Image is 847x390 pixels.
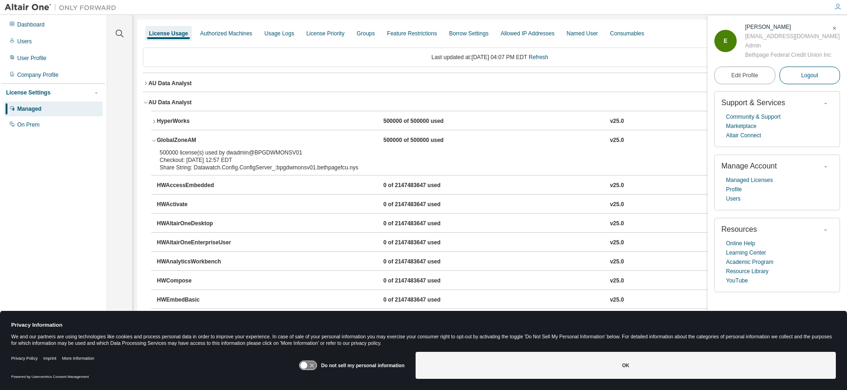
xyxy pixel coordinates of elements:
div: Managed [17,105,41,113]
div: 0 of 2147483647 used [383,258,467,266]
div: v25.0 [610,117,624,126]
button: AU Data AnalystLicense ID: 134462 [143,73,837,94]
a: Managed Licenses [726,175,773,185]
div: v25.0 [610,277,624,285]
div: AU Data Analyst [148,80,192,87]
div: HWAccessEmbedded [157,182,241,190]
div: Bethpage Federal Credit Union Inc [745,50,840,60]
div: License Priority [306,30,344,37]
div: Feature Restrictions [387,30,437,37]
a: Learning Center [726,248,766,257]
div: Named User [566,30,598,37]
button: HWAltairOneEnterpriseUser0 of 2147483647 usedv25.0Expire date:[DATE] [157,233,828,253]
div: License Settings [6,89,50,96]
span: Resources [721,225,757,233]
div: User Profile [17,54,47,62]
a: Refresh [529,54,548,61]
a: Altair Connect [726,131,761,140]
button: HWEmbedBasic0 of 2147483647 usedv25.0Expire date:[DATE] [157,290,828,310]
button: HWAltairOneDesktop0 of 2147483647 usedv25.0Expire date:[DATE] [157,214,828,234]
div: v25.0 [610,201,624,209]
div: 0 of 2147483647 used [383,182,467,190]
img: Altair One [5,3,121,12]
span: Support & Services [721,99,785,107]
div: Users [17,38,32,45]
div: Authorized Machines [200,30,252,37]
div: Dashboard [17,21,45,28]
button: HWCompose0 of 2147483647 usedv25.0Expire date:[DATE] [157,271,828,291]
span: Manage Account [721,162,777,170]
div: Last updated at: [DATE] 04:07 PM EDT [143,47,837,67]
button: AU Data AnalystLicense ID: 146743 [143,92,837,113]
button: HWActivate0 of 2147483647 usedv25.0Expire date:[DATE] [157,195,828,215]
div: Usage Logs [264,30,294,37]
div: Allowed IP Addresses [501,30,555,37]
div: License Usage [149,30,188,37]
a: Marketplace [726,121,756,131]
div: Groups [356,30,375,37]
div: Company Profile [17,71,59,79]
a: YouTube [726,276,748,285]
div: v25.0 [610,220,624,228]
button: GlobalZoneAM500000 of 500000 usedv25.0Expire date:[DATE] [151,130,828,151]
span: Logout [801,71,818,80]
button: Logout [780,67,840,84]
button: HWAnalyticsWorkbench0 of 2147483647 usedv25.0Expire date:[DATE] [157,252,828,272]
div: HWAltairOneEnterpriseUser [157,239,241,247]
div: AU Data Analyst [148,99,192,106]
span: Edit Profile [731,72,758,79]
div: v25.0 [610,296,624,304]
div: Share String: Datawatch.Config.ConfigServer_:bpgdwmonsv01.bethpagefcu.nys [160,164,798,171]
button: HyperWorks500000 of 500000 usedv25.0Expire date:[DATE] [151,111,828,132]
div: HWAnalyticsWorkbench [157,258,241,266]
div: On Prem [17,121,40,128]
div: HWAltairOneDesktop [157,220,241,228]
div: v25.0 [610,182,624,190]
div: HWActivate [157,201,241,209]
div: 0 of 2147483647 used [383,201,467,209]
div: Consumables [610,30,644,37]
div: 500000 license(s) used by dwadmin@BPGDWMONSV01 [160,149,798,156]
div: 0 of 2147483647 used [383,296,467,304]
a: Community & Support [726,112,780,121]
a: Academic Program [726,257,773,267]
div: v25.0 [610,239,624,247]
div: GlobalZoneAM [157,136,241,145]
button: HWAccessEmbedded0 of 2147483647 usedv25.0Expire date:[DATE] [157,175,828,196]
div: v25.0 [610,136,624,145]
div: 0 of 2147483647 used [383,277,467,285]
div: HWEmbedBasic [157,296,241,304]
span: E [724,38,727,44]
div: [EMAIL_ADDRESS][DOMAIN_NAME] [745,32,840,41]
div: 0 of 2147483647 used [383,220,467,228]
button: HWEmbedCodeGen0 of 2147483647 usedv25.0Expire date:[DATE] [157,309,828,329]
div: Ernest Flammini [745,22,840,32]
div: v25.0 [610,258,624,266]
div: 500000 of 500000 used [383,117,467,126]
a: Edit Profile [714,67,775,84]
div: 0 of 2147483647 used [383,239,467,247]
a: Profile [726,185,742,194]
div: HyperWorks [157,117,241,126]
div: 500000 of 500000 used [383,136,467,145]
div: Admin [745,41,840,50]
a: Users [726,194,740,203]
a: Online Help [726,239,755,248]
div: Checkout: [DATE] 12:57 EDT [160,156,798,164]
div: HWCompose [157,277,241,285]
a: Resource Library [726,267,768,276]
div: Borrow Settings [449,30,489,37]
